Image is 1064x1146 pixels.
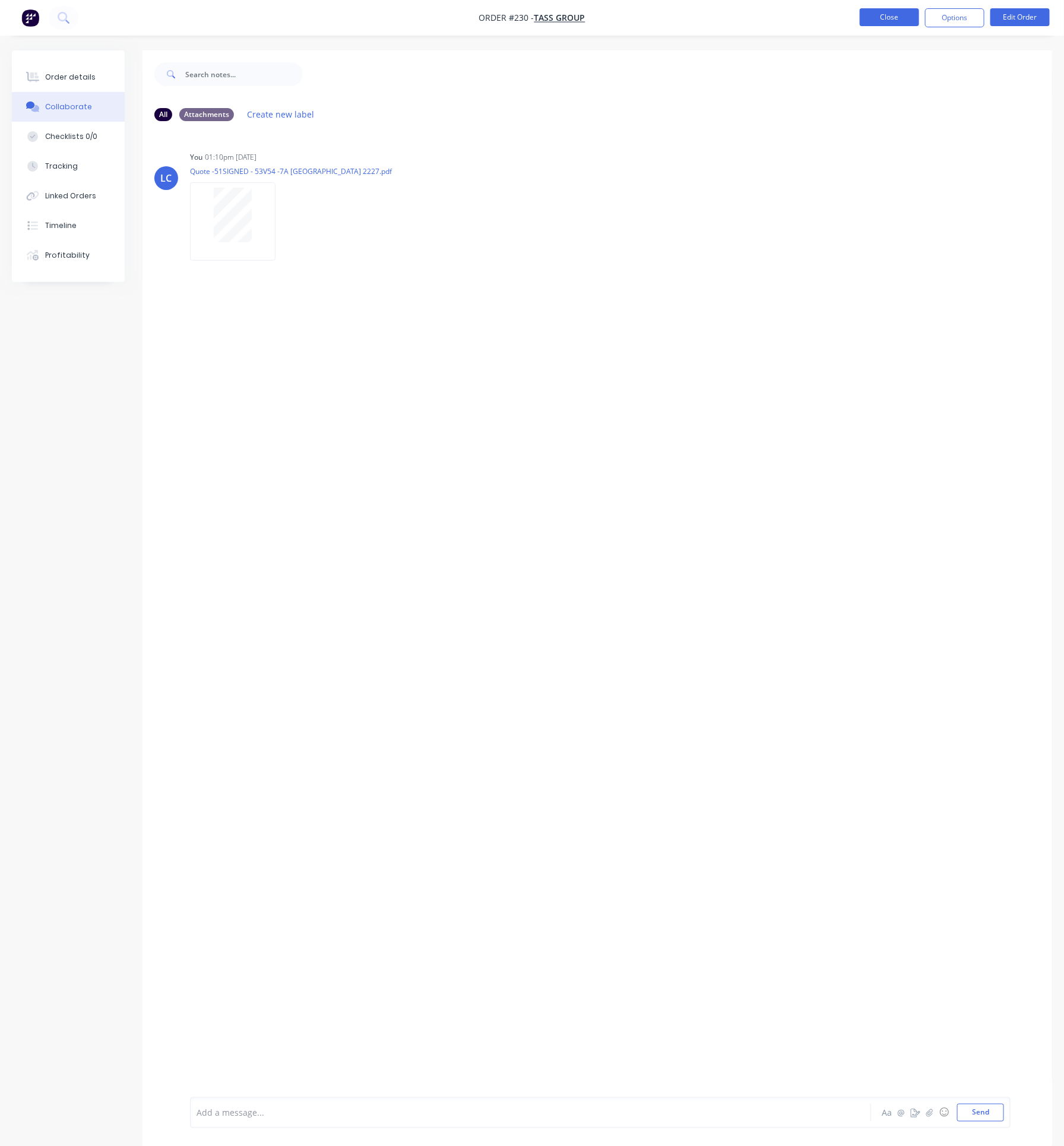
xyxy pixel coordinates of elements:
button: Options [925,8,984,27]
button: Timeline [12,211,125,240]
button: Aa [880,1106,894,1120]
div: 01:10pm [DATE] [205,152,256,163]
img: Factory [21,9,39,27]
div: Order details [45,72,96,83]
button: Linked Orders [12,181,125,211]
div: Timeline [45,220,77,231]
button: Close [860,8,919,26]
div: All [154,108,172,121]
button: Checklists 0/0 [12,122,125,151]
div: Collaborate [45,102,92,112]
div: You [190,152,202,163]
button: Send [957,1104,1004,1122]
button: Order details [12,62,125,92]
span: Order #230 - [479,12,534,24]
div: Profitability [45,250,90,261]
button: @ [894,1106,908,1120]
button: ☺ [937,1106,951,1120]
button: Profitability [12,240,125,270]
button: Edit Order [990,8,1050,26]
div: Linked Orders [45,191,96,201]
div: Tracking [45,161,78,172]
div: Checklists 0/0 [45,131,97,142]
div: LC [161,171,172,185]
button: Create new label [241,106,321,122]
button: Tracking [12,151,125,181]
div: Attachments [179,108,234,121]
a: TASS Group [534,12,585,24]
p: Quote -51SIGNED - 53V54 -7A [GEOGRAPHIC_DATA] 2227.pdf [190,166,392,176]
button: Collaborate [12,92,125,122]
input: Search notes... [185,62,303,86]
